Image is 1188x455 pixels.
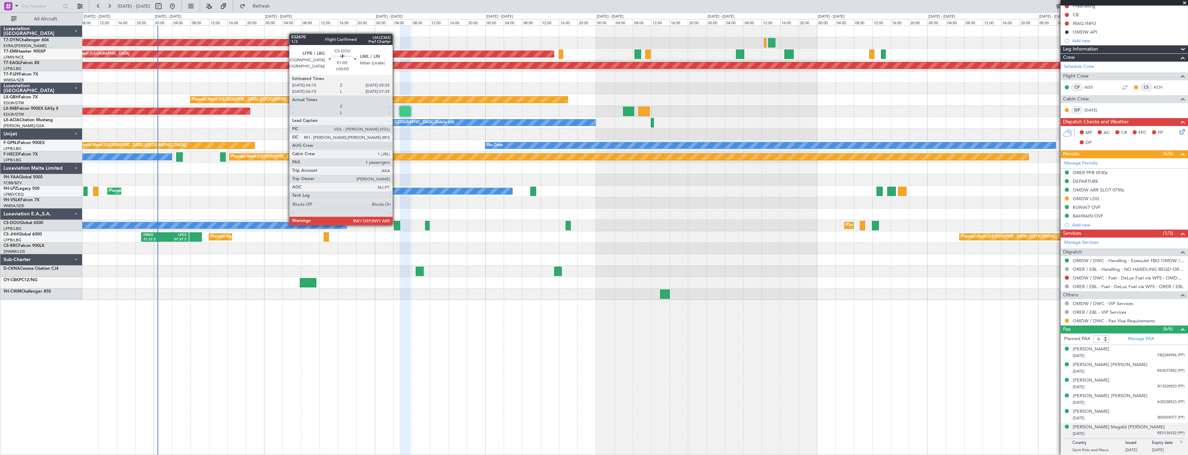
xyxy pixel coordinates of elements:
[80,19,98,25] div: 08:00
[63,49,129,59] div: Planned Maint [GEOGRAPHIC_DATA]
[1073,408,1109,415] div: [PERSON_NAME]
[1063,230,1081,238] span: Services
[3,180,22,186] a: FCBB/BZV
[1073,29,1097,35] div: OMDW API
[8,14,75,25] button: All Aircraft
[909,19,927,25] div: 20:00
[3,175,43,179] a: 9H-YAAGlobal 5000
[356,19,375,25] div: 20:00
[143,233,165,238] div: KRNO
[1072,440,1125,447] p: Country
[3,146,21,151] a: LFPB/LBG
[165,233,186,238] div: LPCS
[1128,336,1154,342] a: Manage PAX
[1121,130,1127,136] span: CR
[983,19,1001,25] div: 12:00
[799,19,817,25] div: 20:00
[319,19,338,25] div: 12:00
[3,61,39,65] a: T7-EAGLFalcon 8X
[3,232,42,237] a: CS-JHHGlobal 6000
[209,19,227,25] div: 12:00
[1073,384,1084,390] span: [DATE]
[3,61,20,65] span: T7-EAGL
[1064,160,1098,167] a: Manage Permits
[1073,353,1084,358] span: [DATE]
[817,19,835,25] div: 00:00
[3,289,51,294] a: 9H-CWMChallenger 850
[1073,400,1084,405] span: [DATE]
[1073,393,1147,400] div: [PERSON_NAME] [PERSON_NAME]
[1071,106,1083,114] div: ISP
[541,19,559,25] div: 12:00
[743,19,762,25] div: 08:00
[1063,54,1075,62] span: Crew
[3,50,46,54] a: T7-EMIHawker 900XP
[1158,384,1185,390] span: B13520923 (PP)
[927,19,946,25] div: 00:00
[77,140,186,151] div: Planned Maint [GEOGRAPHIC_DATA] ([GEOGRAPHIC_DATA])
[1152,447,1179,454] p: [DATE]
[559,19,577,25] div: 16:00
[1084,84,1100,90] a: NSS
[1073,284,1183,289] a: ORER / EBL - Fuel - DeLux Fuel via WFS - ORER / EBL
[3,118,19,122] span: LX-AOA
[1084,107,1100,113] a: [DATE]
[3,238,21,243] a: LFPB/LBG
[1138,130,1146,136] span: FFC
[3,50,17,54] span: T7-EMI
[818,14,845,20] div: [DATE] - [DATE]
[3,267,20,271] span: D-CKNA
[577,19,596,25] div: 20:00
[1073,20,1096,26] div: IRAQ INFO
[3,38,49,42] a: T7-DYNChallenger 604
[1086,130,1092,136] span: MF
[1073,318,1155,324] a: OMDW / DWC - Pax Visa Requirements
[1141,83,1152,91] div: CS
[3,232,18,237] span: CS-JHH
[1064,63,1094,70] a: Schedule Crew
[3,249,25,254] a: DNMM/LOS
[3,192,24,197] a: LFMD/CEQ
[846,220,955,231] div: Planned Maint [GEOGRAPHIC_DATA] ([GEOGRAPHIC_DATA])
[3,38,19,42] span: T7-DYN
[964,19,983,25] div: 08:00
[247,4,276,9] span: Refresh
[1073,12,1079,18] div: CB
[1071,83,1083,91] div: CP
[487,140,503,151] div: No Crew
[3,43,46,48] a: EVRA/[PERSON_NAME]
[155,14,181,20] div: [DATE] - [DATE]
[891,19,909,25] div: 16:00
[1073,178,1098,184] div: DEPARTURE
[485,19,504,25] div: 00:00
[3,267,58,271] a: D-CKNACessna Citation CJ4
[84,14,110,20] div: [DATE] - [DATE]
[597,14,623,20] div: [DATE] - [DATE]
[1157,399,1185,405] span: A20238523 (PP)
[3,278,37,282] a: OY-CBKPC12/NG
[1073,431,1084,436] span: [DATE]
[1039,14,1066,20] div: [DATE] - [DATE]
[3,78,24,83] a: WMSA/SZB
[1157,353,1185,358] span: YB2244996 (PP)
[3,203,24,208] a: WMSA/SZB
[522,19,540,25] div: 08:00
[3,187,17,191] span: 9H-LPZ
[1063,45,1098,53] span: Leg Information
[3,187,39,191] a: 9H-LPZLegacy 500
[377,117,454,128] div: No Crew [GEOGRAPHIC_DATA] (Dublin Intl)
[3,55,24,60] a: LFMN/NCE
[928,14,955,20] div: [DATE] - [DATE]
[3,244,18,248] span: CS-RRC
[1063,72,1089,80] span: Flight Crew
[1063,150,1079,158] span: Permits
[118,3,150,9] span: [DATE] - [DATE]
[1073,170,1108,176] div: ORER PPR 0530z
[231,152,340,162] div: Planned Maint [GEOGRAPHIC_DATA] ([GEOGRAPHIC_DATA])
[1063,291,1078,299] span: Others
[211,232,320,242] div: Planned Maint [GEOGRAPHIC_DATA] ([GEOGRAPHIC_DATA])
[1001,19,1019,25] div: 16:00
[3,72,19,77] span: T7-PJ29
[192,95,308,105] div: Planned Maint [GEOGRAPHIC_DATA] ([GEOGRAPHIC_DATA] Intl)
[1073,346,1109,353] div: [PERSON_NAME]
